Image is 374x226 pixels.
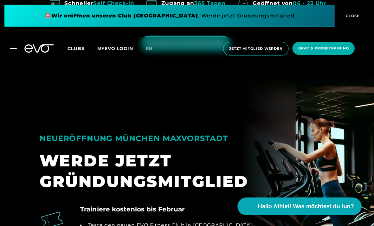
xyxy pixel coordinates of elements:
a: MYEVO LOGIN [97,46,133,51]
button: CLOSE [334,5,369,27]
a: Gratis Probetraining [290,42,356,55]
span: CLOSE [344,13,360,19]
a: en [146,45,160,52]
a: Clubs [68,45,97,51]
span: Jetzt Mitglied werden [229,46,282,51]
div: WERDE JETZT GRÜNDUNGSMITGLIED [40,150,258,191]
span: Hallo Athlet! Was möchtest du tun? [258,202,354,210]
button: Hallo Athlet! Was möchtest du tun? [237,197,361,215]
span: Gratis Probetraining [298,46,349,51]
span: en [146,46,153,51]
a: Jetzt Mitglied werden [221,42,290,55]
h4: Trainiere kostenlos bis Februar [81,204,185,214]
span: Clubs [68,46,85,51]
div: NEUERÖFFNUNG MÜNCHEN MAXVORSTADT [40,131,258,145]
